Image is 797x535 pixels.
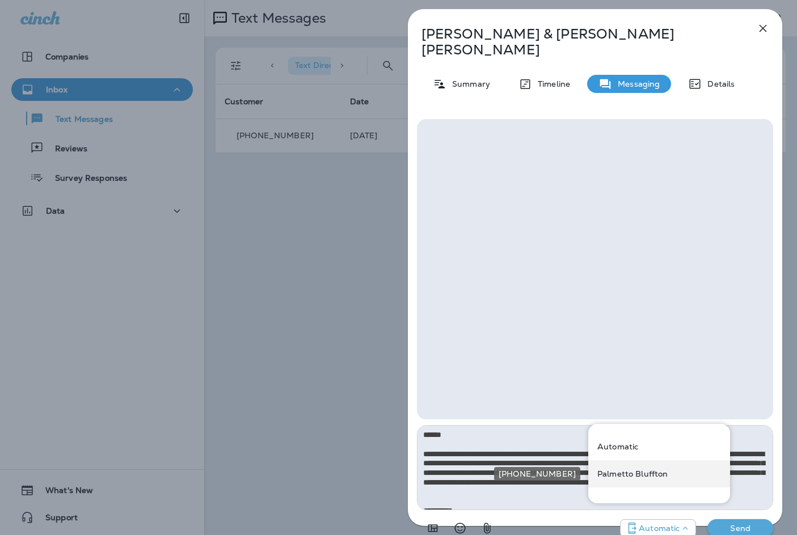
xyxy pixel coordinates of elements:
p: Automatic [597,442,638,451]
p: Send [716,523,764,533]
p: Summary [446,79,490,88]
div: [PHONE_NUMBER] [494,467,580,481]
p: Messaging [612,79,660,88]
p: [PERSON_NAME] & [PERSON_NAME] [PERSON_NAME] [421,26,731,58]
div: +1 (843) 604-3631 [588,460,730,487]
p: Palmetto Bluffton [597,469,668,478]
p: Automatic [639,524,680,533]
p: Details [702,79,735,88]
p: Timeline [532,79,570,88]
